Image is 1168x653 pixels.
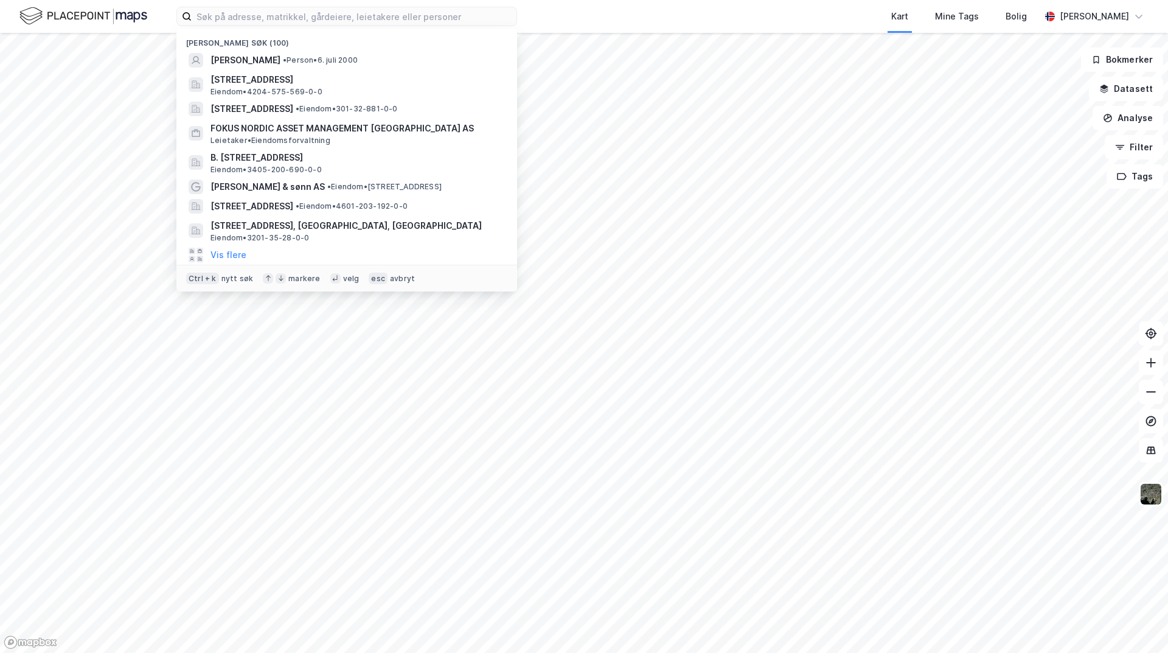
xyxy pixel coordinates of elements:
[369,273,388,285] div: esc
[327,182,442,192] span: Eiendom • [STREET_ADDRESS]
[296,201,408,211] span: Eiendom • 4601-203-192-0-0
[4,635,57,649] a: Mapbox homepage
[283,55,287,65] span: •
[891,9,908,24] div: Kart
[390,274,415,284] div: avbryt
[19,5,147,27] img: logo.f888ab2527a4732fd821a326f86c7f29.svg
[1060,9,1129,24] div: [PERSON_NAME]
[210,87,322,97] span: Eiendom • 4204-575-569-0-0
[192,7,516,26] input: Søk på adresse, matrikkel, gårdeiere, leietakere eller personer
[210,53,280,68] span: [PERSON_NAME]
[1081,47,1163,72] button: Bokmerker
[1105,135,1163,159] button: Filter
[210,199,293,214] span: [STREET_ADDRESS]
[1107,164,1163,189] button: Tags
[210,136,330,145] span: Leietaker • Eiendomsforvaltning
[210,248,246,262] button: Vis flere
[210,218,502,233] span: [STREET_ADDRESS], [GEOGRAPHIC_DATA], [GEOGRAPHIC_DATA]
[210,121,502,136] span: FOKUS NORDIC ASSET MANAGEMENT [GEOGRAPHIC_DATA] AS
[296,201,299,211] span: •
[1139,483,1163,506] img: 9k=
[288,274,320,284] div: markere
[1107,595,1168,653] iframe: Chat Widget
[210,233,309,243] span: Eiendom • 3201-35-28-0-0
[327,182,331,191] span: •
[1107,595,1168,653] div: Kontrollprogram for chat
[221,274,254,284] div: nytt søk
[1089,77,1163,101] button: Datasett
[1006,9,1027,24] div: Bolig
[296,104,299,113] span: •
[283,55,358,65] span: Person • 6. juli 2000
[210,165,322,175] span: Eiendom • 3405-200-690-0-0
[210,150,502,165] span: B. [STREET_ADDRESS]
[296,104,398,114] span: Eiendom • 301-32-881-0-0
[210,102,293,116] span: [STREET_ADDRESS]
[935,9,979,24] div: Mine Tags
[210,180,325,194] span: [PERSON_NAME] & sønn AS
[186,273,219,285] div: Ctrl + k
[210,72,502,87] span: [STREET_ADDRESS]
[1093,106,1163,130] button: Analyse
[176,29,517,51] div: [PERSON_NAME] søk (100)
[343,274,360,284] div: velg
